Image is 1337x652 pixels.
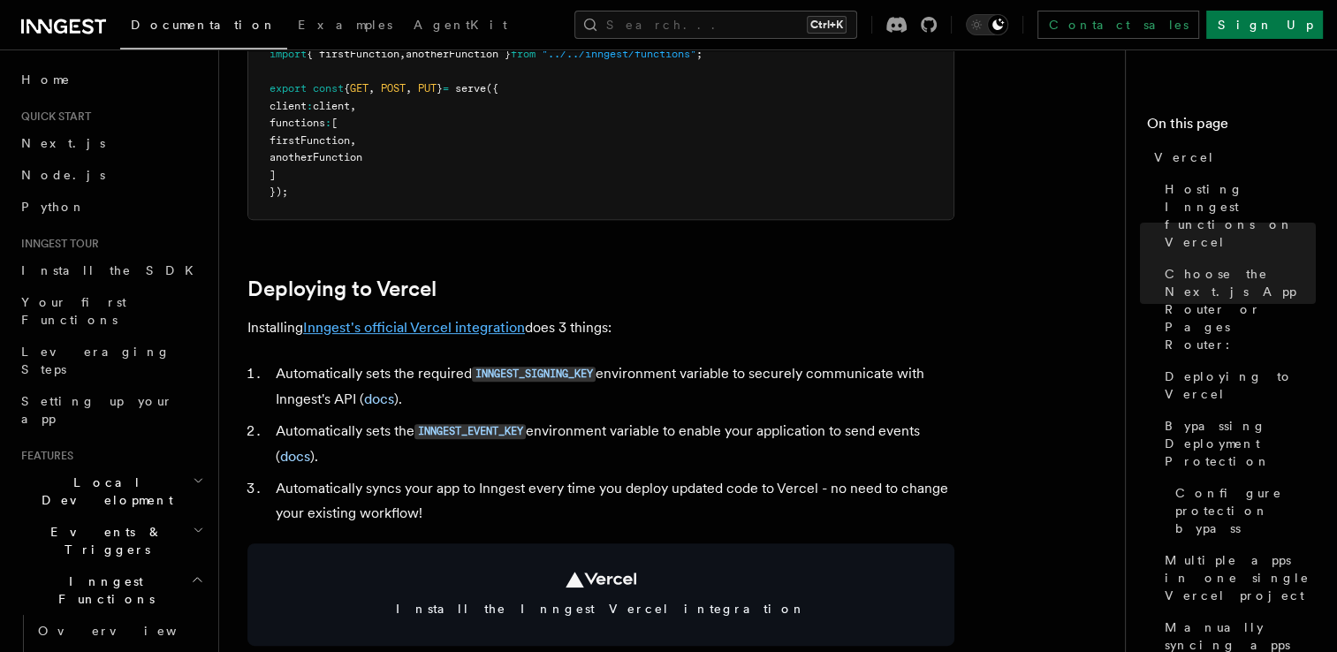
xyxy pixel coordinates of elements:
[14,385,208,435] a: Setting up your app
[303,319,525,336] a: Inngest's official Vercel integration
[270,100,307,112] span: client
[270,151,362,163] span: anotherFunction
[966,14,1008,35] button: Toggle dark mode
[511,48,536,60] span: from
[1165,180,1316,251] span: Hosting Inngest functions on Vercel
[1206,11,1323,39] a: Sign Up
[14,474,193,509] span: Local Development
[406,48,511,60] span: anotherFunction }
[270,48,307,60] span: import
[406,82,412,95] span: ,
[1165,265,1316,353] span: Choose the Next.js App Router or Pages Router:
[21,345,171,376] span: Leveraging Steps
[21,263,204,277] span: Install the SDK
[1147,141,1316,173] a: Vercel
[14,191,208,223] a: Python
[131,18,277,32] span: Documentation
[21,168,105,182] span: Node.js
[14,237,99,251] span: Inngest tour
[807,16,847,34] kbd: Ctrl+K
[1168,477,1316,544] a: Configure protection bypass
[270,169,276,181] span: ]
[486,82,498,95] span: ({
[574,11,857,39] button: Search...Ctrl+K
[1158,544,1316,611] a: Multiple apps in one single Vercel project
[270,476,954,526] li: Automatically syncs your app to Inngest every time you deploy updated code to Vercel - no need to...
[325,117,331,129] span: :
[280,448,310,465] a: docs
[21,295,126,327] span: Your first Functions
[350,134,356,147] span: ,
[14,110,91,124] span: Quick start
[120,5,287,49] a: Documentation
[344,82,350,95] span: {
[472,365,596,382] a: INNGEST_SIGNING_KEY
[14,127,208,159] a: Next.js
[298,18,392,32] span: Examples
[1165,368,1316,403] span: Deploying to Vercel
[14,159,208,191] a: Node.js
[331,117,338,129] span: [
[21,71,71,88] span: Home
[270,134,350,147] span: firstFunction
[21,200,86,214] span: Python
[1154,148,1215,166] span: Vercel
[1158,258,1316,360] a: Choose the Next.js App Router or Pages Router:
[270,419,954,469] li: Automatically sets the environment variable to enable your application to send events ( ).
[307,48,399,60] span: { firstFunction
[247,543,954,646] a: Install the Inngest Vercel integration
[14,516,208,565] button: Events & Triggers
[542,48,696,60] span: "../../inngest/functions"
[1158,410,1316,477] a: Bypassing Deployment Protection
[247,277,437,301] a: Deploying to Vercel
[14,336,208,385] a: Leveraging Steps
[1147,113,1316,141] h4: On this page
[313,82,344,95] span: const
[472,367,596,382] code: INNGEST_SIGNING_KEY
[1158,173,1316,258] a: Hosting Inngest functions on Vercel
[14,466,208,516] button: Local Development
[350,82,368,95] span: GET
[403,5,518,48] a: AgentKit
[364,390,394,407] a: docs
[437,82,443,95] span: }
[14,565,208,615] button: Inngest Functions
[443,82,449,95] span: =
[247,315,954,340] p: Installing does 3 things:
[270,82,307,95] span: export
[21,394,173,426] span: Setting up your app
[14,254,208,286] a: Install the SDK
[1165,417,1316,470] span: Bypassing Deployment Protection
[307,100,313,112] span: :
[14,286,208,336] a: Your first Functions
[1175,484,1316,537] span: Configure protection bypass
[381,82,406,95] span: POST
[399,48,406,60] span: ,
[418,82,437,95] span: PUT
[269,600,933,618] span: Install the Inngest Vercel integration
[270,361,954,412] li: Automatically sets the required environment variable to securely communicate with Inngest's API ( ).
[350,100,356,112] span: ,
[31,615,208,647] a: Overview
[414,424,526,439] code: INNGEST_EVENT_KEY
[287,5,403,48] a: Examples
[1158,360,1316,410] a: Deploying to Vercel
[455,82,486,95] span: serve
[14,572,191,608] span: Inngest Functions
[270,186,288,198] span: });
[1165,551,1316,604] span: Multiple apps in one single Vercel project
[368,82,375,95] span: ,
[414,422,526,439] a: INNGEST_EVENT_KEY
[270,117,325,129] span: functions
[14,449,73,463] span: Features
[696,48,703,60] span: ;
[14,523,193,558] span: Events & Triggers
[1037,11,1199,39] a: Contact sales
[313,100,350,112] span: client
[414,18,507,32] span: AgentKit
[21,136,105,150] span: Next.js
[38,624,220,638] span: Overview
[14,64,208,95] a: Home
